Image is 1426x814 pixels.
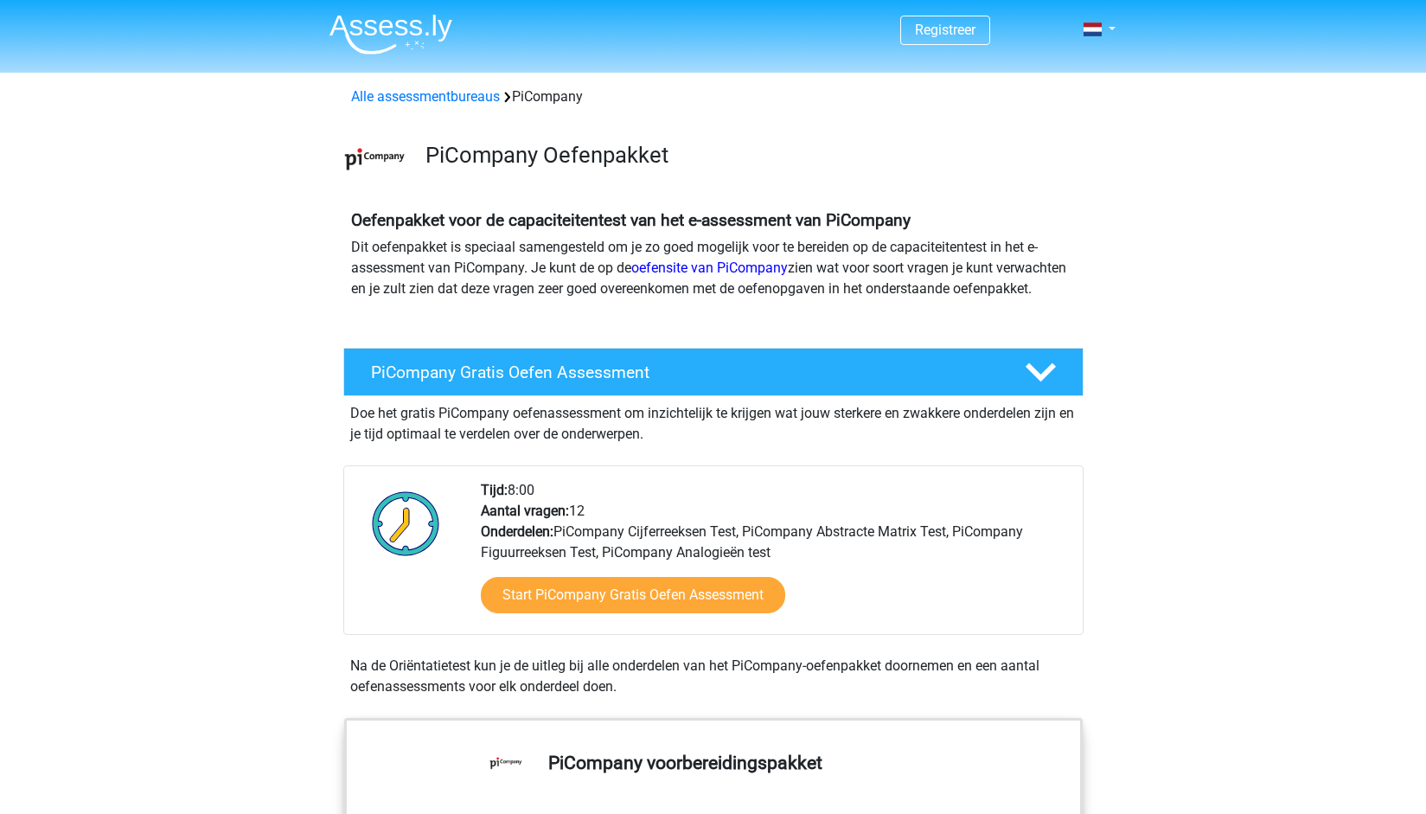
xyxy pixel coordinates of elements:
[481,503,569,519] b: Aantal vragen:
[351,210,911,230] b: Oefenpakket voor de capaciteitentest van het e-assessment van PiCompany
[371,362,997,382] h4: PiCompany Gratis Oefen Assessment
[468,480,1082,634] div: 8:00 12 PiCompany Cijferreeksen Test, PiCompany Abstracte Matrix Test, PiCompany Figuurreeksen Te...
[351,237,1076,299] p: Dit oefenpakket is speciaal samengesteld om je zo goed mogelijk voor te bereiden op de capaciteit...
[481,482,508,498] b: Tijd:
[362,480,450,567] img: Klok
[329,14,452,54] img: Assessly
[351,88,500,105] a: Alle assessmentbureaus
[336,348,1090,396] a: PiCompany Gratis Oefen Assessment
[915,22,975,38] a: Registreer
[631,260,788,276] a: oefensite van PiCompany
[481,577,785,613] a: Start PiCompany Gratis Oefen Assessment
[344,128,406,189] img: picompany.png
[343,396,1084,445] div: Doe het gratis PiCompany oefenassessment om inzichtelijk te krijgen wat jouw sterkere en zwakkere...
[343,656,1084,697] div: Na de Oriëntatietest kun je de uitleg bij alle onderdelen van het PiCompany-oefenpakket doornemen...
[344,87,1083,107] div: PiCompany
[481,523,553,540] b: Onderdelen:
[425,142,1070,169] h3: PiCompany Oefenpakket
